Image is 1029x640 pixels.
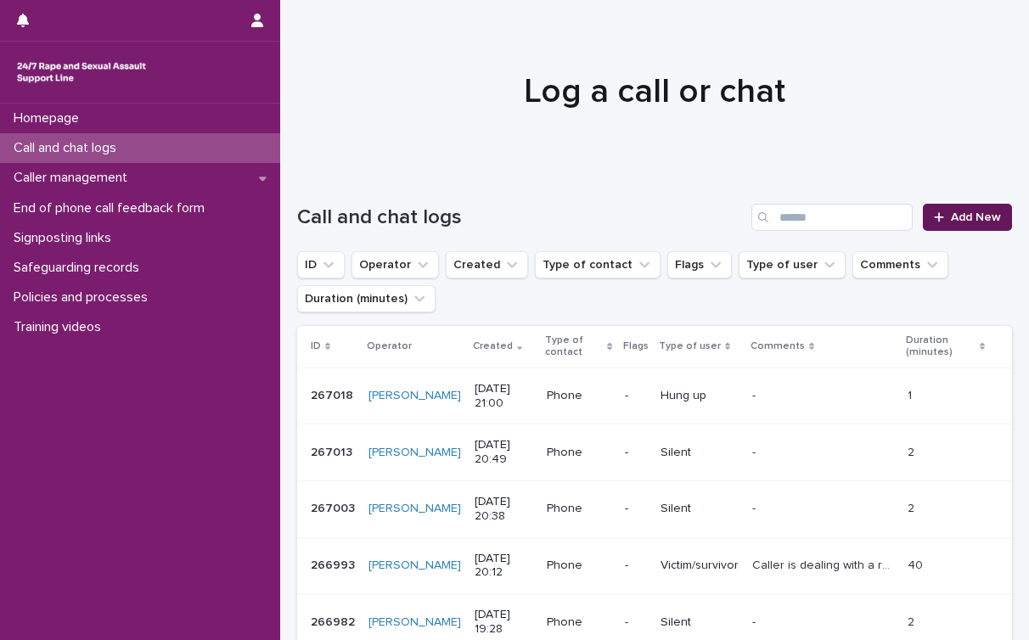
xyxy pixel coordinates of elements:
[368,389,461,403] a: [PERSON_NAME]
[297,368,1012,424] tr: 267018267018 [PERSON_NAME] [DATE] 21:00Phone-Hung up-- 11
[297,251,345,278] button: ID
[311,337,321,356] p: ID
[297,480,1012,537] tr: 267003267003 [PERSON_NAME] [DATE] 20:38Phone-Silent-- 22
[297,537,1012,594] tr: 266993266993 [PERSON_NAME] [DATE] 20:12Phone-Victim/survivorCaller is dealing with a recent decis...
[625,446,647,460] p: -
[475,438,533,467] p: [DATE] 20:49
[739,251,846,278] button: Type of user
[351,251,439,278] button: Operator
[7,319,115,335] p: Training videos
[446,251,528,278] button: Created
[7,289,161,306] p: Policies and processes
[297,205,745,230] h1: Call and chat logs
[367,337,412,356] p: Operator
[368,615,461,630] a: [PERSON_NAME]
[752,612,759,630] p: -
[7,230,125,246] p: Signposting links
[923,204,1012,231] a: Add New
[7,170,141,186] p: Caller management
[751,337,805,356] p: Comments
[547,389,610,403] p: Phone
[908,612,918,630] p: 2
[852,251,948,278] button: Comments
[547,559,610,573] p: Phone
[368,559,461,573] a: [PERSON_NAME]
[475,552,533,581] p: [DATE] 20:12
[951,211,1001,223] span: Add New
[908,385,915,403] p: 1
[547,446,610,460] p: Phone
[908,442,918,460] p: 2
[659,337,721,356] p: Type of user
[473,337,513,356] p: Created
[7,110,93,126] p: Homepage
[623,337,649,356] p: Flags
[625,389,647,403] p: -
[535,251,661,278] button: Type of contact
[752,498,759,516] p: -
[311,442,356,460] p: 267013
[7,200,218,216] p: End of phone call feedback form
[625,559,647,573] p: -
[661,446,739,460] p: Silent
[545,331,603,362] p: Type of contact
[751,204,913,231] input: Search
[311,555,358,573] p: 266993
[625,502,647,516] p: -
[475,382,533,411] p: [DATE] 21:00
[311,498,358,516] p: 267003
[661,502,739,516] p: Silent
[368,502,461,516] a: [PERSON_NAME]
[297,285,436,312] button: Duration (minutes)
[667,251,732,278] button: Flags
[7,140,130,156] p: Call and chat logs
[311,612,358,630] p: 266982
[661,389,739,403] p: Hung up
[368,446,461,460] a: [PERSON_NAME]
[661,559,739,573] p: Victim/survivor
[475,495,533,524] p: [DATE] 20:38
[297,71,1012,112] h1: Log a call or chat
[547,615,610,630] p: Phone
[475,608,533,637] p: [DATE] 19:28
[625,615,647,630] p: -
[752,385,759,403] p: -
[7,260,153,276] p: Safeguarding records
[906,331,976,362] p: Duration (minutes)
[752,555,897,573] p: Caller is dealing with a recent decision made by the CPS to close her case. Is incredibly angry w...
[908,555,926,573] p: 40
[14,55,149,89] img: rhQMoQhaT3yELyF149Cw
[297,424,1012,481] tr: 267013267013 [PERSON_NAME] [DATE] 20:49Phone-Silent-- 22
[752,442,759,460] p: -
[547,502,610,516] p: Phone
[908,498,918,516] p: 2
[661,615,739,630] p: Silent
[311,385,357,403] p: 267018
